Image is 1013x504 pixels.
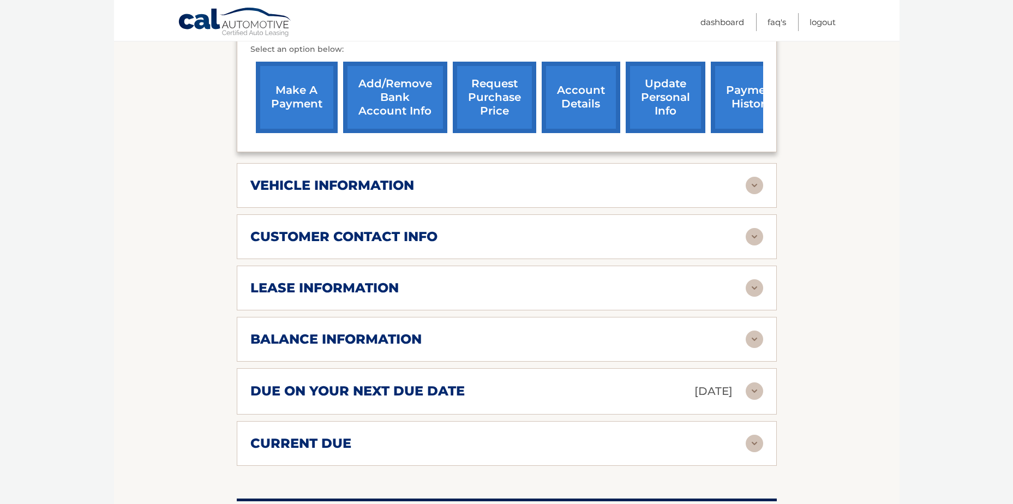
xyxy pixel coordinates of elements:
[453,62,536,133] a: request purchase price
[343,62,447,133] a: Add/Remove bank account info
[250,383,465,399] h2: due on your next due date
[542,62,620,133] a: account details
[178,7,292,39] a: Cal Automotive
[746,435,763,452] img: accordion-rest.svg
[746,177,763,194] img: accordion-rest.svg
[250,435,351,452] h2: current due
[711,62,793,133] a: payment history
[250,43,763,56] p: Select an option below:
[694,382,733,401] p: [DATE]
[250,331,422,347] h2: balance information
[768,13,786,31] a: FAQ's
[250,177,414,194] h2: vehicle information
[250,280,399,296] h2: lease information
[746,331,763,348] img: accordion-rest.svg
[746,279,763,297] img: accordion-rest.svg
[746,382,763,400] img: accordion-rest.svg
[746,228,763,245] img: accordion-rest.svg
[626,62,705,133] a: update personal info
[256,62,338,133] a: make a payment
[700,13,744,31] a: Dashboard
[810,13,836,31] a: Logout
[250,229,437,245] h2: customer contact info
